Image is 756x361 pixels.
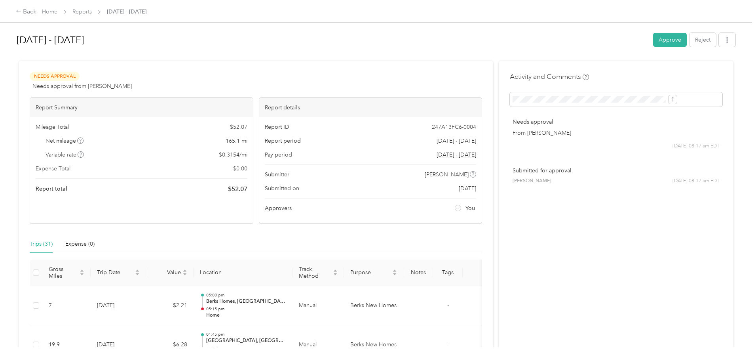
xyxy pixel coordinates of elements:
span: Needs approval from [PERSON_NAME] [32,82,132,90]
span: You [465,204,475,212]
p: 02:15 pm [206,346,286,351]
p: 01:45 pm [206,332,286,337]
span: caret-up [135,268,140,273]
span: Net mileage [46,137,84,145]
span: 247A13FC6-0004 [432,123,476,131]
span: Purpose [350,269,391,276]
span: Needs Approval [30,72,80,81]
span: Submitted on [265,184,299,193]
td: 7 [42,286,91,326]
th: Value [146,260,194,286]
p: [GEOGRAPHIC_DATA], [GEOGRAPHIC_DATA], [GEOGRAPHIC_DATA], [GEOGRAPHIC_DATA] [206,337,286,344]
th: Gross Miles [42,260,91,286]
span: [PERSON_NAME] [513,178,551,185]
th: Notes [403,260,433,286]
span: Mileage Total [36,123,69,131]
span: 165.1 mi [226,137,247,145]
th: Track Method [293,260,344,286]
span: Report total [36,185,67,193]
div: Back [16,7,36,17]
span: [DATE] 08:17 am EDT [672,143,720,150]
span: Go to pay period [437,151,476,159]
span: Submitter [265,170,289,179]
p: Berks Homes, [GEOGRAPHIC_DATA] [206,298,286,305]
span: Expense Total [36,164,70,173]
span: [DATE] 08:17 am EDT [672,178,720,185]
span: Variable rate [46,151,84,159]
span: caret-up [80,268,84,273]
td: Berks New Homes [344,286,403,326]
span: Pay period [265,151,292,159]
span: - [447,341,449,348]
span: Track Method [299,266,331,279]
span: [DATE] - [DATE] [107,8,146,16]
p: Needs approval [513,118,720,126]
span: $ 52.07 [228,184,247,194]
span: Report period [265,137,301,145]
span: Trip Date [97,269,133,276]
span: caret-up [392,268,397,273]
p: 05:00 pm [206,292,286,298]
a: Home [42,8,57,15]
th: Purpose [344,260,403,286]
span: caret-down [80,272,84,277]
span: caret-up [182,268,187,273]
h4: Activity and Comments [510,72,589,82]
td: [DATE] [91,286,146,326]
div: Report details [259,98,482,117]
th: Tags [433,260,463,286]
span: caret-down [333,272,338,277]
button: Reject [690,33,716,47]
span: $ 52.07 [230,123,247,131]
p: Submitted for approval [513,166,720,175]
span: [PERSON_NAME] [425,170,469,179]
th: Location [194,260,293,286]
p: Home [206,312,286,319]
span: Approvers [265,204,292,212]
div: Expense (0) [65,240,95,248]
span: caret-down [392,272,397,277]
span: $ 0.00 [233,164,247,173]
span: $ 0.3154 / mi [219,151,247,159]
h1: Aug 1 - 31, 2025 [17,31,648,50]
span: [DATE] - [DATE] [437,137,476,145]
span: Gross Miles [49,266,78,279]
a: Reports [72,8,92,15]
span: Value [152,269,181,276]
div: Report Summary [30,98,253,117]
td: $2.21 [146,286,194,326]
td: Manual [293,286,344,326]
th: Trip Date [91,260,146,286]
div: Trips (31) [30,240,53,248]
span: - [447,302,449,309]
p: 05:15 pm [206,306,286,312]
span: [DATE] [459,184,476,193]
iframe: Everlance-gr Chat Button Frame [712,317,756,361]
span: caret-up [333,268,338,273]
span: Report ID [265,123,289,131]
span: caret-down [135,272,140,277]
p: From [PERSON_NAME] [513,129,720,137]
button: Approve [653,33,687,47]
span: caret-down [182,272,187,277]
